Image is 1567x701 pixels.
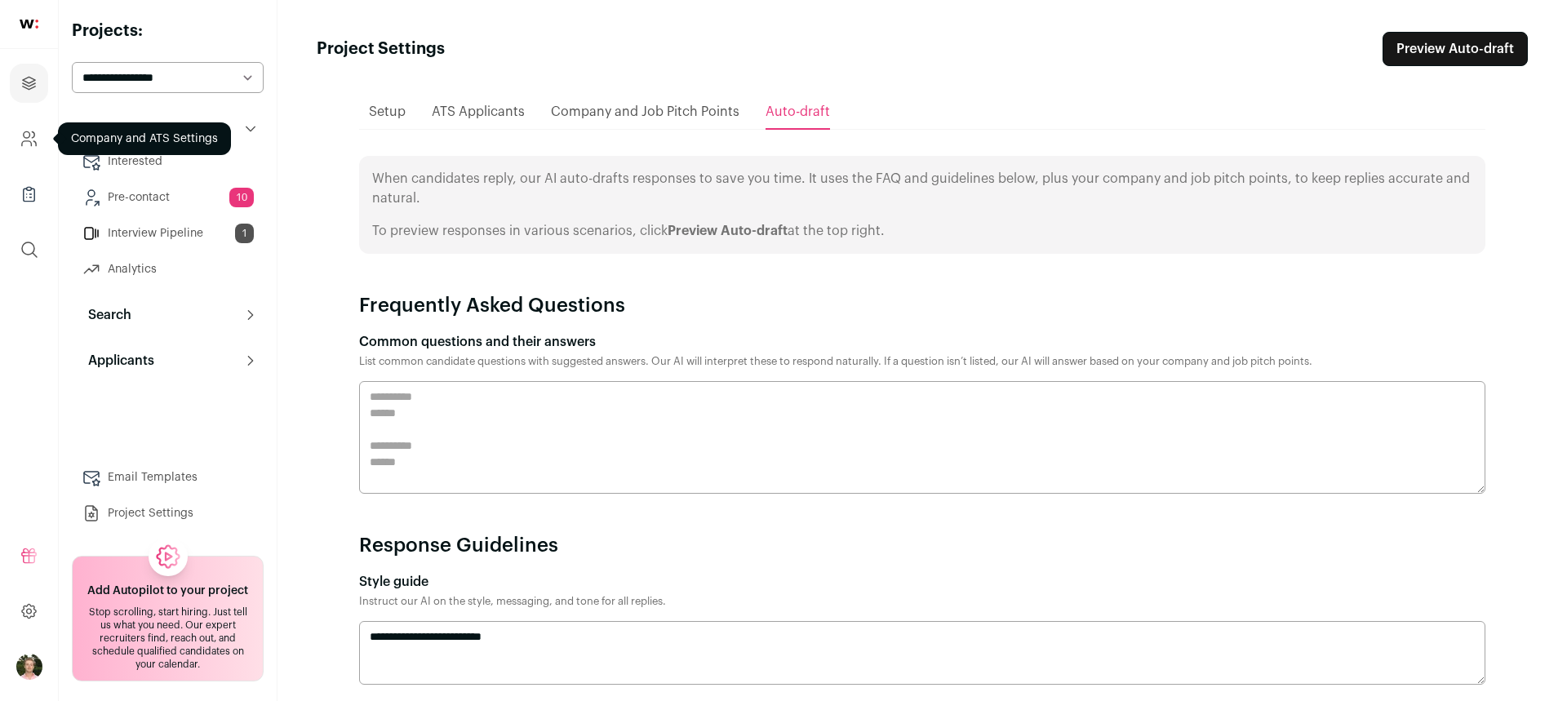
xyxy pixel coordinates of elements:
[72,181,264,214] a: Pre-contact10
[369,95,406,128] a: Setup
[72,461,264,494] a: Email Templates
[372,221,1472,241] p: To preview responses in various scenarios, click at the top right.
[10,119,48,158] a: Company and ATS Settings
[16,654,42,680] img: 18664549-medium_jpg
[87,583,248,599] h2: Add Autopilot to your project
[551,105,739,118] span: Company and Job Pitch Points
[551,95,739,128] a: Company and Job Pitch Points
[766,105,830,118] span: Auto-draft
[78,351,154,370] p: Applicants
[72,299,264,331] button: Search
[72,344,264,377] button: Applicants
[10,175,48,214] a: Company Lists
[10,64,48,103] a: Projects
[78,119,146,139] p: Autopilot
[432,95,525,128] a: ATS Applicants
[72,217,264,250] a: Interview Pipeline1
[317,38,445,60] h1: Project Settings
[359,293,1485,319] h2: Frequently Asked Questions
[72,113,264,145] button: Autopilot
[72,253,264,286] a: Analytics
[359,572,1485,592] h3: Style guide
[359,533,1485,559] h2: Response Guidelines
[82,606,253,671] div: Stop scrolling, start hiring. Just tell us what you need. Our expert recruiters find, reach out, ...
[72,497,264,530] a: Project Settings
[369,105,406,118] span: Setup
[72,556,264,681] a: Add Autopilot to your project Stop scrolling, start hiring. Just tell us what you need. Our exper...
[58,122,231,155] div: Company and ATS Settings
[78,305,131,325] p: Search
[229,188,254,207] span: 10
[432,105,525,118] span: ATS Applicants
[16,654,42,680] button: Open dropdown
[372,169,1472,208] p: When candidates reply, our AI auto-drafts responses to save you time. It uses the FAQ and guideli...
[359,332,1485,352] h3: Common questions and their answers
[359,595,1485,608] p: Instruct our AI on the style, messaging, and tone for all replies.
[1383,32,1528,66] button: Preview Auto-draft
[359,355,1485,368] p: List common candidate questions with suggested answers. Our AI will interpret these to respond na...
[20,20,38,29] img: wellfound-shorthand-0d5821cbd27db2630d0214b213865d53afaa358527fdda9d0ea32b1df1b89c2c.svg
[668,224,788,237] b: Preview Auto-draft
[72,145,264,178] a: Interested
[72,20,264,42] h2: Projects:
[235,224,254,243] span: 1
